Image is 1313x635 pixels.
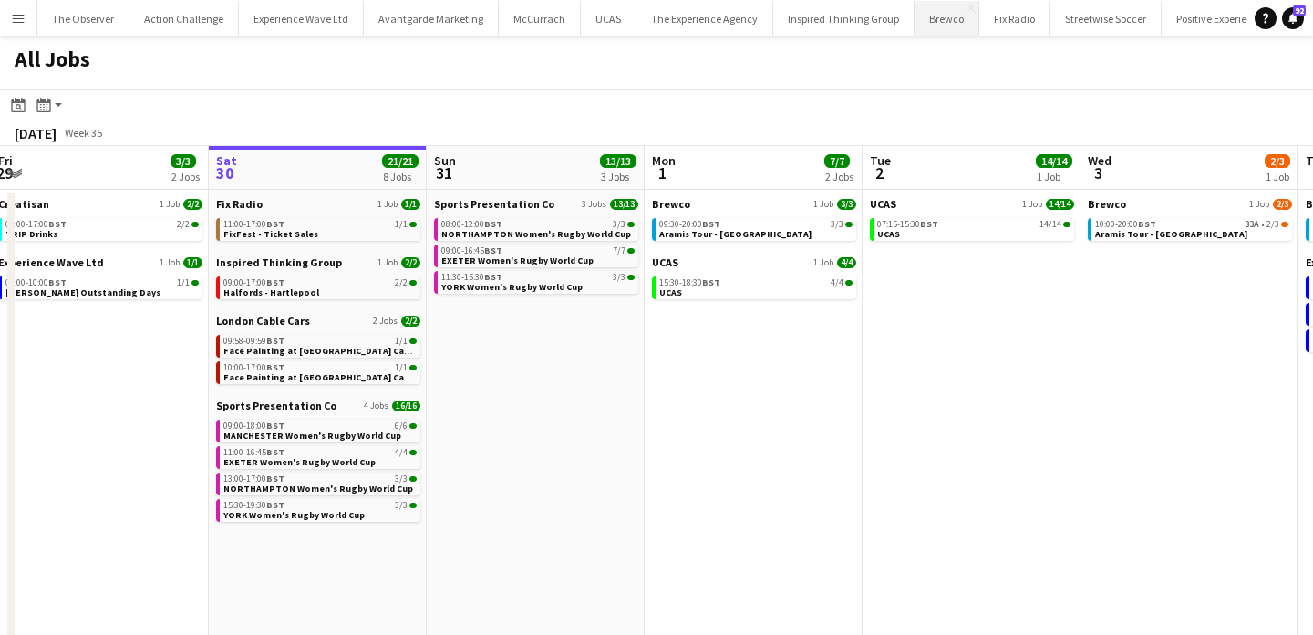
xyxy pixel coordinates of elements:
[441,218,635,239] a: 08:00-12:00BST3/3NORTHAMPTON Women's Rugby World Cup
[223,430,401,442] span: MANCHESTER Women's Rugby World Cup
[1273,199,1292,210] span: 2/3
[831,220,843,229] span: 3/3
[216,314,420,399] div: London Cable Cars2 Jobs2/209:58-09:59BST1/1Face Painting at [GEOGRAPHIC_DATA] Cable Cars10:00-17:...
[1039,220,1061,229] span: 14/14
[266,276,284,288] span: BST
[652,197,690,211] span: Brewco
[877,220,938,229] span: 07:15-15:30
[627,275,635,280] span: 3/3
[266,499,284,511] span: BST
[223,483,413,494] span: NORTHAMPTON Women's Rugby World Cup
[216,152,237,169] span: Sat
[434,197,638,211] a: Sports Presentation Co3 Jobs13/13
[409,365,417,370] span: 1/1
[1249,199,1269,210] span: 1 Job
[1050,1,1162,36] button: Streetwise Soccer
[223,501,284,510] span: 15:30-19:30
[223,446,417,467] a: 11:00-16:45BST4/4EXETER Women's Rugby World Cup
[183,257,202,268] span: 1/1
[636,1,773,36] button: The Experience Agency
[1293,5,1306,16] span: 92
[877,228,900,240] span: UCAS
[610,199,638,210] span: 13/13
[383,170,418,183] div: 8 Jobs
[171,154,196,168] span: 3/3
[171,170,200,183] div: 2 Jobs
[223,345,439,357] span: Face Painting at London Cable Cars
[434,152,456,169] span: Sun
[825,170,853,183] div: 2 Jobs
[216,314,310,328] span: London Cable Cars
[409,450,417,455] span: 4/4
[216,399,420,526] div: Sports Presentation Co4 Jobs16/1609:00-18:00BST6/6MANCHESTER Women's Rugby World Cup11:00-16:45BS...
[581,1,636,36] button: UCAS
[409,280,417,286] span: 2/2
[1095,220,1156,229] span: 10:00-20:00
[223,361,417,382] a: 10:00-17:00BST1/1Face Painting at [GEOGRAPHIC_DATA] Cable Cars
[652,255,856,303] div: UCAS1 Job4/415:30-18:30BST4/4UCAS
[652,255,856,269] a: UCAS1 Job4/4
[441,246,502,255] span: 09:00-16:45
[1063,222,1070,227] span: 14/14
[395,448,408,457] span: 4/4
[600,154,636,168] span: 13/13
[1036,154,1072,168] span: 14/14
[223,422,284,431] span: 09:00-18:00
[441,228,631,240] span: NORTHAMPTON Women's Rugby World Cup
[773,1,915,36] button: Inspired Thinking Group
[613,246,625,255] span: 7/7
[867,162,891,183] span: 2
[395,363,408,372] span: 1/1
[223,473,417,494] a: 13:00-17:00BST3/3NORTHAMPTON Women's Rugby World Cup
[441,271,635,292] a: 11:30-15:30BST3/3YORK Women's Rugby World Cup
[409,222,417,227] span: 1/1
[160,199,180,210] span: 1 Job
[216,197,420,255] div: Fix Radio1 Job1/111:00-17:00BST1/1FixFest - Ticket Sales
[824,154,850,168] span: 7/7
[831,278,843,287] span: 4/4
[627,248,635,254] span: 7/7
[1162,1,1279,36] button: Positive Experience
[5,228,57,240] span: TRIP Drinks
[409,503,417,508] span: 3/3
[177,220,190,229] span: 2/2
[216,197,420,211] a: Fix Radio1 Job1/1
[845,280,853,286] span: 4/4
[239,1,364,36] button: Experience Wave Ltd
[652,255,678,269] span: UCAS
[216,255,342,269] span: Inspired Thinking Group
[434,197,554,211] span: Sports Presentation Co
[627,222,635,227] span: 3/3
[395,337,408,346] span: 1/1
[129,1,239,36] button: Action Challenge
[213,162,237,183] span: 30
[601,170,636,183] div: 3 Jobs
[223,509,365,521] span: YORK Women's Rugby World Cup
[1265,154,1290,168] span: 2/3
[1266,220,1279,229] span: 2/3
[392,401,420,411] span: 16/16
[659,278,720,287] span: 15:30-18:30
[60,126,106,140] span: Week 35
[813,257,833,268] span: 1 Job
[409,476,417,482] span: 3/3
[920,218,938,230] span: BST
[401,199,420,210] span: 1/1
[5,218,199,239] a: 09:00-17:00BST2/2TRIP Drinks
[877,218,1070,239] a: 07:15-15:30BST14/14UCAS
[1245,220,1259,229] span: 33A
[5,276,199,297] a: 09:00-10:00BST1/1[PERSON_NAME] Outstanding Days
[1282,7,1304,29] a: 92
[395,474,408,484] span: 3/3
[223,371,439,383] span: Face Painting at London Cable Cars
[216,314,420,328] a: London Cable Cars2 Jobs2/2
[5,220,67,229] span: 09:00-17:00
[191,222,199,227] span: 2/2
[5,278,67,287] span: 09:00-10:00
[870,197,896,211] span: UCAS
[364,1,499,36] button: Avantgarde Marketing
[484,218,502,230] span: BST
[377,199,398,210] span: 1 Job
[266,361,284,373] span: BST
[409,423,417,429] span: 6/6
